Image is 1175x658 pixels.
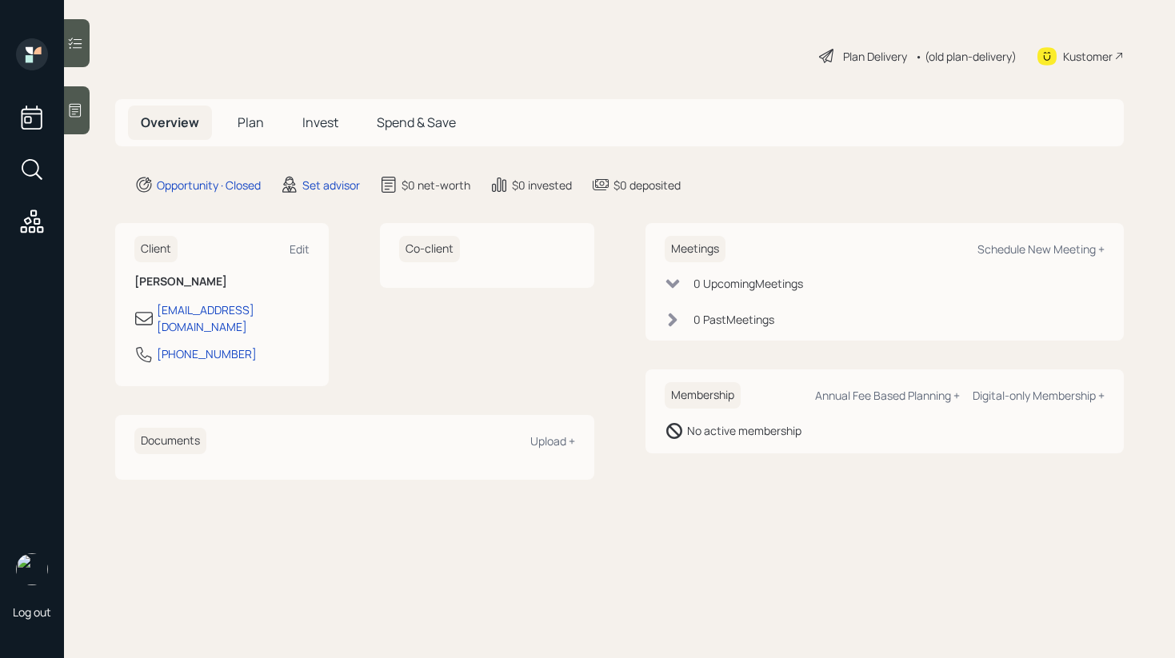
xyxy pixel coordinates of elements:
div: 0 Past Meeting s [693,311,774,328]
div: Log out [13,604,51,620]
div: Upload + [530,433,575,449]
h6: Membership [665,382,741,409]
h6: Client [134,236,178,262]
div: Digital-only Membership + [973,388,1105,403]
div: $0 deposited [613,177,681,193]
h6: Co-client [399,236,460,262]
div: 0 Upcoming Meeting s [693,275,803,292]
span: Plan [238,114,264,131]
div: Annual Fee Based Planning + [815,388,960,403]
span: Invest [302,114,338,131]
div: $0 invested [512,177,572,193]
div: Set advisor [302,177,360,193]
div: No active membership [687,422,801,439]
div: [EMAIL_ADDRESS][DOMAIN_NAME] [157,301,310,335]
div: Schedule New Meeting + [977,241,1105,257]
span: Spend & Save [377,114,456,131]
div: Plan Delivery [843,48,907,65]
div: Opportunity · Closed [157,177,261,193]
div: Edit [290,241,310,257]
div: • (old plan-delivery) [915,48,1017,65]
h6: [PERSON_NAME] [134,275,310,289]
div: Kustomer [1063,48,1113,65]
div: $0 net-worth [402,177,470,193]
span: Overview [141,114,199,131]
h6: Meetings [665,236,725,262]
h6: Documents [134,428,206,454]
div: [PHONE_NUMBER] [157,345,257,362]
img: retirable_logo.png [16,553,48,585]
